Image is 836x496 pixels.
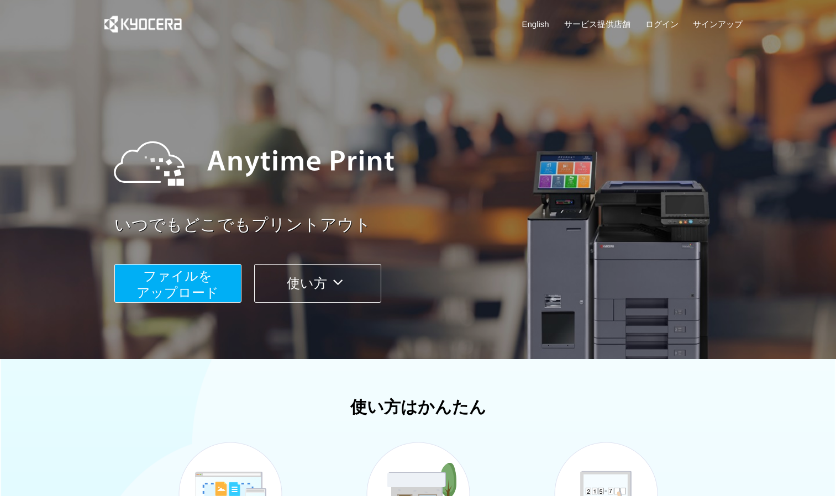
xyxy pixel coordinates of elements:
[522,18,549,30] a: English
[114,213,750,237] a: いつでもどこでもプリントアウト
[645,18,679,30] a: ログイン
[564,18,630,30] a: サービス提供店舗
[254,264,381,303] button: 使い方
[136,268,219,300] span: ファイルを ​​アップロード
[114,264,241,303] button: ファイルを​​アップロード
[693,18,743,30] a: サインアップ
